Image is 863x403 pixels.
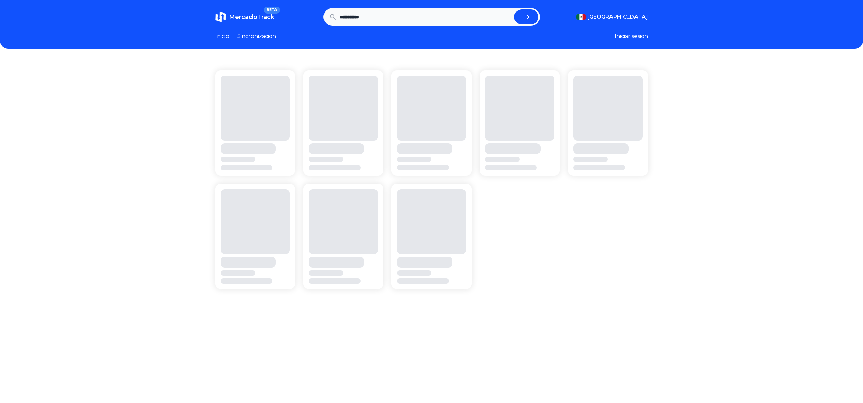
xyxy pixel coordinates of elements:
img: MercadoTrack [215,11,226,22]
a: Inicio [215,32,229,41]
img: Mexico [576,14,586,20]
span: MercadoTrack [229,13,274,21]
a: Sincronizacion [237,32,276,41]
span: BETA [264,7,280,14]
a: MercadoTrackBETA [215,11,274,22]
button: Iniciar sesion [615,32,648,41]
button: [GEOGRAPHIC_DATA] [576,13,648,21]
span: [GEOGRAPHIC_DATA] [587,13,648,21]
